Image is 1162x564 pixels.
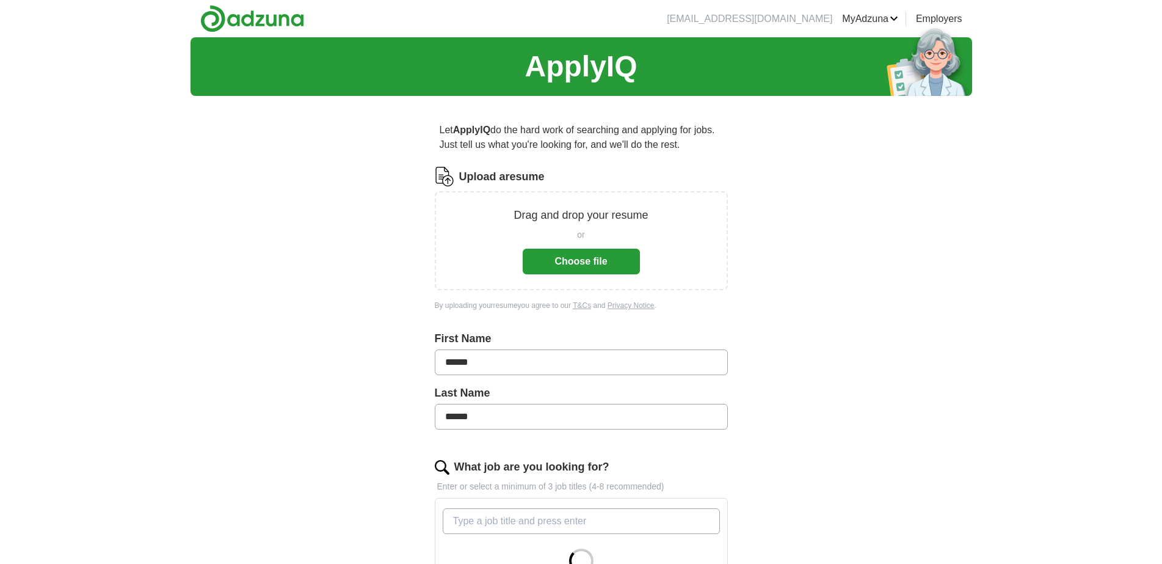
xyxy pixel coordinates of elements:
button: Choose file [523,249,640,274]
a: T&Cs [573,301,591,310]
input: Type a job title and press enter [443,508,720,534]
div: By uploading your resume you agree to our and . [435,300,728,311]
p: Drag and drop your resume [514,207,648,224]
a: Privacy Notice [608,301,655,310]
strong: ApplyIQ [453,125,490,135]
img: Adzuna logo [200,5,304,32]
li: [EMAIL_ADDRESS][DOMAIN_NAME] [667,12,832,26]
img: search.png [435,460,449,475]
span: or [577,229,584,241]
a: Employers [916,12,962,26]
p: Enter or select a minimum of 3 job titles (4-8 recommended) [435,480,728,493]
label: First Name [435,331,728,347]
a: MyAdzuna [842,12,898,26]
label: Upload a resume [459,169,545,185]
img: CV Icon [435,167,454,186]
p: Let do the hard work of searching and applying for jobs. Just tell us what you're looking for, an... [435,118,728,157]
label: Last Name [435,385,728,401]
h1: ApplyIQ [525,45,637,89]
label: What job are you looking for? [454,459,609,475]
